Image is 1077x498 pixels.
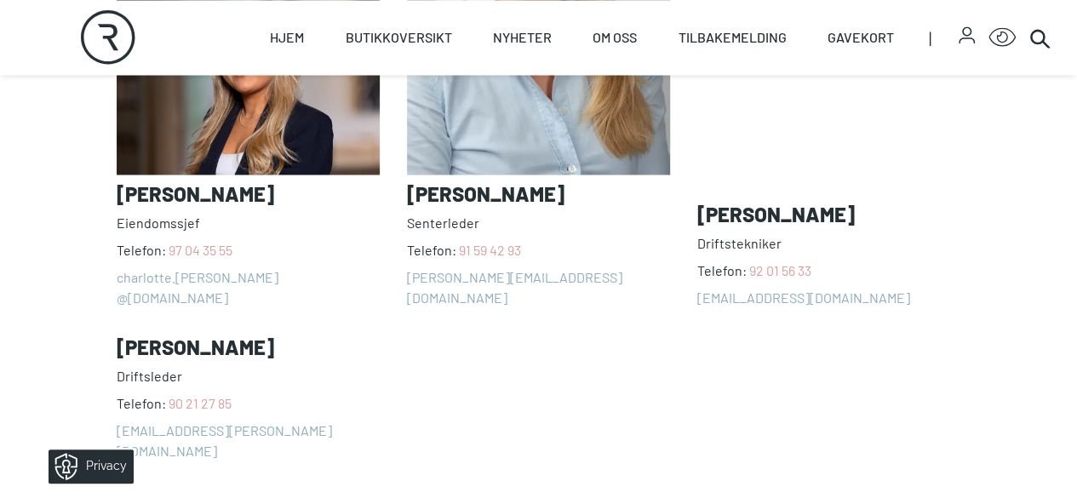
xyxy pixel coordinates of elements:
[169,241,232,257] a: 97 04 35 55
[697,202,960,226] h3: [PERSON_NAME]
[117,420,380,461] a: [EMAIL_ADDRESS][PERSON_NAME][DOMAIN_NAME]
[459,241,521,257] a: 91 59 42 93
[169,394,232,410] a: 90 21 27 85
[407,266,670,307] a: [PERSON_NAME][EMAIL_ADDRESS][DOMAIN_NAME]
[117,392,380,413] span: Telefon:
[697,232,960,253] span: Driftstekniker
[117,181,380,205] h3: [PERSON_NAME]
[988,24,1016,51] button: Open Accessibility Menu
[17,444,156,489] iframe: Manage Preferences
[697,287,960,307] a: [EMAIL_ADDRESS][DOMAIN_NAME]
[407,239,670,260] span: Telefon:
[117,266,380,307] a: charlotte.[PERSON_NAME] @[DOMAIN_NAME]
[117,212,380,232] span: Eiendomssjef
[117,239,380,260] span: Telefon:
[749,261,811,278] a: 92 01 56 33
[407,181,670,205] h3: [PERSON_NAME]
[117,335,380,358] h3: [PERSON_NAME]
[407,212,670,232] span: Senterleder
[697,260,960,280] span: Telefon:
[117,365,380,386] span: Driftsleder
